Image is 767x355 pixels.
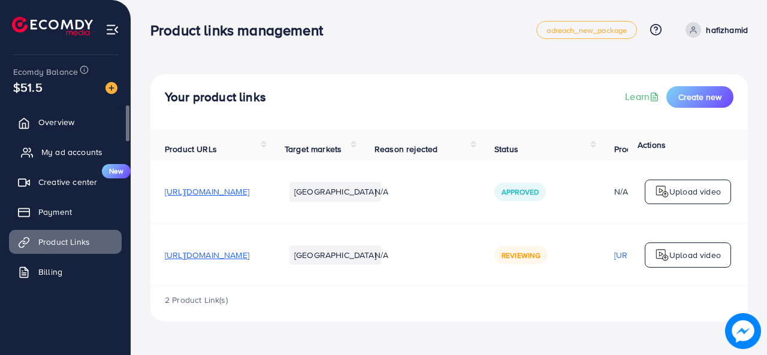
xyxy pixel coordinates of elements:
[165,294,228,306] span: 2 Product Link(s)
[655,248,669,262] img: logo
[375,249,388,261] span: N/A
[289,245,381,265] li: [GEOGRAPHIC_DATA]
[9,170,122,194] a: Creative centerNew
[536,21,637,39] a: adreach_new_package
[102,164,131,178] span: New
[105,82,117,94] img: image
[165,143,217,155] span: Product URLs
[105,23,119,37] img: menu
[375,143,437,155] span: Reason rejected
[546,26,627,34] span: adreach_new_package
[669,184,721,199] p: Upload video
[13,78,43,96] span: $51.5
[12,17,93,35] img: logo
[9,140,122,164] a: My ad accounts
[9,200,122,224] a: Payment
[725,313,761,349] img: image
[681,22,748,38] a: hafizhamid
[289,182,381,201] li: [GEOGRAPHIC_DATA]
[38,176,97,188] span: Creative center
[655,184,669,199] img: logo
[165,90,266,105] h4: Your product links
[38,116,74,128] span: Overview
[9,230,122,254] a: Product Links
[614,248,699,262] p: [URL][DOMAIN_NAME]
[285,143,342,155] span: Target markets
[38,266,62,278] span: Billing
[38,236,90,248] span: Product Links
[666,86,733,108] button: Create new
[502,250,540,260] span: Reviewing
[41,146,102,158] span: My ad accounts
[706,23,748,37] p: hafizhamid
[625,90,662,104] a: Learn
[669,248,721,262] p: Upload video
[678,91,721,103] span: Create new
[165,186,249,198] span: [URL][DOMAIN_NAME]
[150,22,333,39] h3: Product links management
[375,186,388,198] span: N/A
[38,206,72,218] span: Payment
[614,143,667,155] span: Product video
[9,110,122,134] a: Overview
[13,66,78,78] span: Ecomdy Balance
[638,139,666,151] span: Actions
[9,260,122,284] a: Billing
[502,187,539,197] span: Approved
[494,143,518,155] span: Status
[614,186,699,198] div: N/A
[165,249,249,261] span: [URL][DOMAIN_NAME]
